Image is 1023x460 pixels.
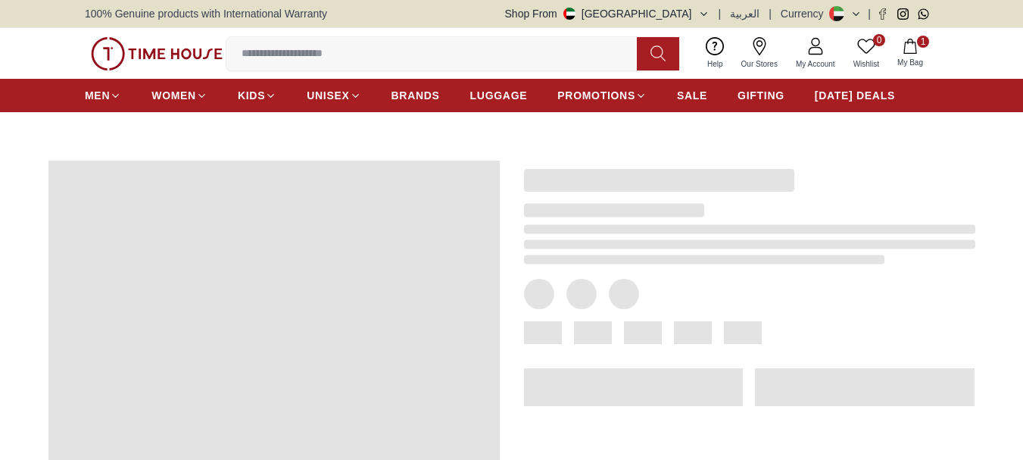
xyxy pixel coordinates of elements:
[917,36,929,48] span: 1
[677,82,707,109] a: SALE
[677,88,707,103] span: SALE
[85,6,327,21] span: 100% Genuine products with International Warranty
[698,34,732,73] a: Help
[888,36,932,71] button: 1My Bag
[91,37,223,70] img: ...
[815,82,895,109] a: [DATE] DEALS
[505,6,710,21] button: Shop From[GEOGRAPHIC_DATA]
[730,6,759,21] button: العربية
[307,82,360,109] a: UNISEX
[151,88,196,103] span: WOMEN
[868,6,871,21] span: |
[701,58,729,70] span: Help
[738,82,784,109] a: GIFTING
[844,34,888,73] a: 0Wishlist
[769,6,772,21] span: |
[557,82,647,109] a: PROMOTIONS
[897,8,909,20] a: Instagram
[877,8,888,20] a: Facebook
[891,57,929,68] span: My Bag
[563,8,575,20] img: United Arab Emirates
[873,34,885,46] span: 0
[557,88,635,103] span: PROMOTIONS
[719,6,722,21] span: |
[238,88,265,103] span: KIDS
[732,34,787,73] a: Our Stores
[847,58,885,70] span: Wishlist
[85,82,121,109] a: MEN
[391,82,440,109] a: BRANDS
[151,82,207,109] a: WOMEN
[470,82,528,109] a: LUGGAGE
[85,88,110,103] span: MEN
[238,82,276,109] a: KIDS
[307,88,349,103] span: UNISEX
[815,88,895,103] span: [DATE] DEALS
[391,88,440,103] span: BRANDS
[918,8,929,20] a: Whatsapp
[790,58,841,70] span: My Account
[781,6,830,21] div: Currency
[738,88,784,103] span: GIFTING
[735,58,784,70] span: Our Stores
[470,88,528,103] span: LUGGAGE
